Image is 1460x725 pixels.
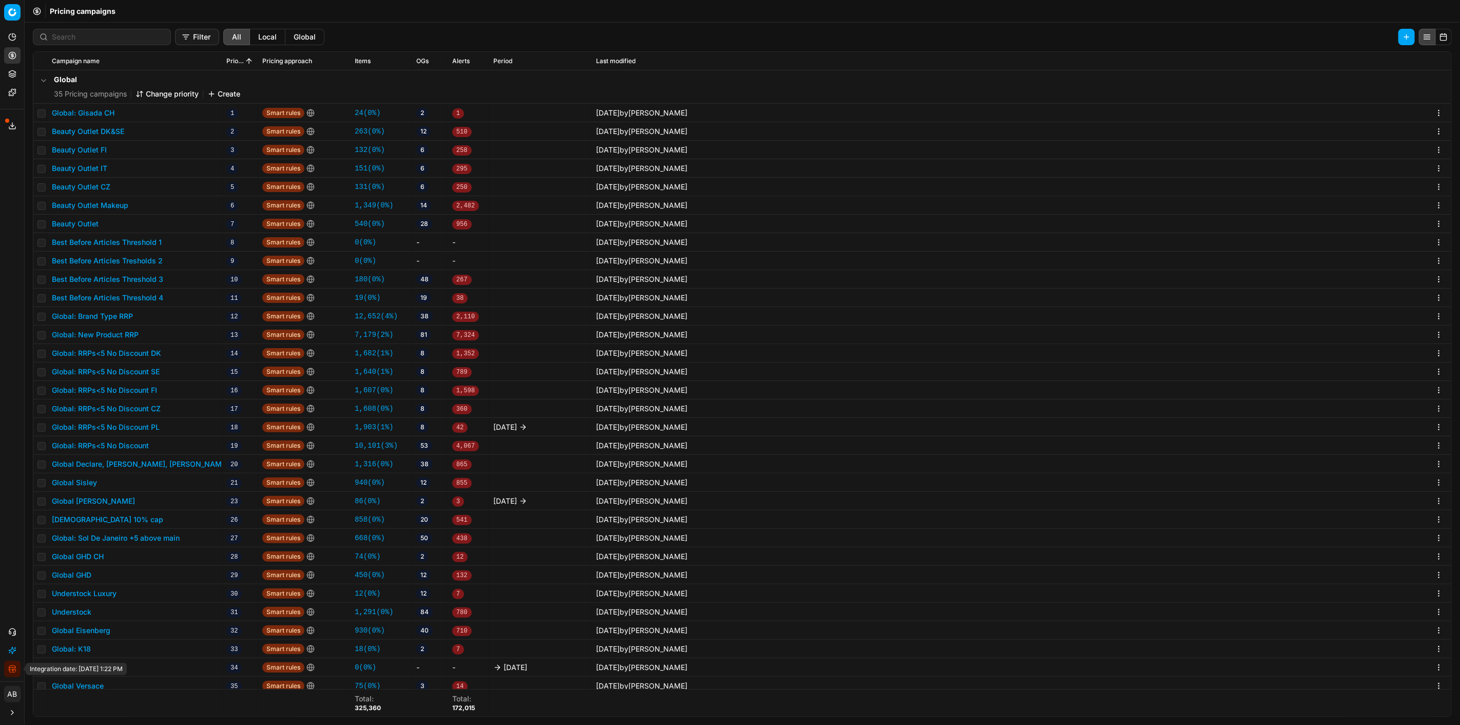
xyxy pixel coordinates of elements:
button: Global: RRPs<5 No Discount DK [52,348,161,358]
button: local [250,29,285,45]
span: [DATE] [596,182,620,191]
span: 28 [416,219,432,229]
span: 132 [452,570,472,581]
span: Smart rules [262,533,304,543]
span: 48 [416,274,433,284]
span: 50 [416,533,432,543]
span: Smart rules [262,367,304,377]
span: 20 [416,514,432,525]
span: 23 [226,497,242,507]
button: Understock [52,607,91,617]
span: Smart rules [262,293,304,303]
div: by [PERSON_NAME] [596,459,687,469]
a: 540(0%) [355,219,385,229]
a: 1,349(0%) [355,200,394,211]
span: 18 [226,423,242,433]
span: [DATE] [596,256,620,265]
div: by [PERSON_NAME] [596,662,687,673]
span: [DATE] [596,127,620,136]
span: Smart rules [262,478,304,488]
span: [DATE] [504,662,527,673]
span: 21 [226,478,242,488]
button: Global: Brand Type RRP [52,311,133,321]
div: by [PERSON_NAME] [596,163,687,174]
div: by [PERSON_NAME] [596,514,687,525]
span: 1,598 [452,386,479,396]
span: 789 [452,367,472,377]
span: Smart rules [262,588,304,599]
span: [DATE] [596,404,620,413]
div: by [PERSON_NAME] [596,219,687,229]
button: Global: RRPs<5 No Discount FI [52,385,157,395]
span: Smart rules [262,662,304,673]
span: AB [5,686,20,702]
span: 4 [226,164,238,174]
button: AB [4,686,21,702]
a: 18(0%) [355,644,380,654]
span: 7,324 [452,330,479,340]
span: [DATE] [596,644,620,653]
button: Global: Gisada CH [52,108,114,118]
button: Beauty Outlet FI [52,145,107,155]
a: 7,179(2%) [355,330,394,340]
div: by [PERSON_NAME] [596,478,687,488]
button: global [285,29,324,45]
button: Global Declare, [PERSON_NAME], [PERSON_NAME] [52,459,228,469]
div: by [PERSON_NAME] [596,237,687,247]
span: [DATE] [596,533,620,542]
button: Global: RRPs<5 No Discount SE [52,367,160,377]
span: 32 [226,626,242,636]
span: Smart rules [262,182,304,192]
a: 180(0%) [355,274,385,284]
span: Smart rules [262,496,304,506]
a: 131(0%) [355,182,385,192]
a: 86(0%) [355,496,380,506]
button: Global Eisenberg [52,625,110,636]
span: Smart rules [262,108,304,118]
span: 11 [226,293,242,303]
span: [DATE] [596,145,620,154]
span: 31 [226,607,242,618]
span: [DATE] [596,552,620,561]
span: [DATE] [596,681,620,690]
span: [DATE] [596,663,620,672]
input: Search [52,32,164,42]
td: - [412,233,448,252]
button: all [223,29,250,45]
span: 6 [416,145,429,155]
div: Total : [355,694,381,704]
td: - [412,658,448,677]
div: by [PERSON_NAME] [596,145,687,155]
span: 2 [416,551,428,562]
span: [DATE] [596,312,620,320]
span: 38 [416,311,433,321]
span: 12 [416,478,431,488]
span: 258 [452,145,472,156]
span: Alerts [452,57,470,65]
span: 12 [416,570,431,580]
span: Smart rules [262,607,304,617]
div: by [PERSON_NAME] [596,348,687,358]
div: by [PERSON_NAME] [596,274,687,284]
span: 14 [226,349,242,359]
span: 9 [226,256,238,266]
a: 450(0%) [355,570,385,580]
span: Items [355,57,371,65]
span: Smart rules [262,644,304,654]
span: Smart rules [262,311,304,321]
span: 8 [416,385,429,395]
div: by [PERSON_NAME] [596,551,687,562]
span: 17 [226,404,242,414]
button: Global Sisley [52,478,97,488]
a: 132(0%) [355,145,385,155]
button: Best Before Articles Threshold 1 [52,237,162,247]
span: [DATE] [596,589,620,598]
button: Beauty Outlet CZ [52,182,110,192]
span: 7 [226,219,238,230]
span: 12 [416,588,431,599]
a: 75(0%) [355,681,380,691]
span: 2,482 [452,201,479,211]
span: 15 [226,367,242,377]
span: 3 [452,497,464,507]
span: 267 [452,275,472,285]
